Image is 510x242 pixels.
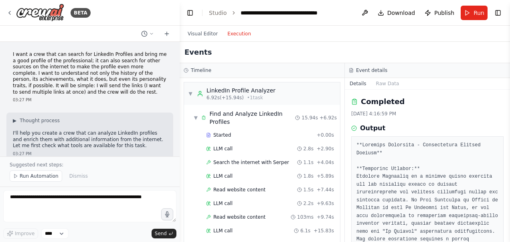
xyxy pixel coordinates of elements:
span: + 15.83s [314,228,334,234]
div: Find and Analyze LinkedIn Profiles [209,110,295,126]
a: Studio [209,10,227,16]
button: Download [374,6,419,20]
span: + 5.89s [317,173,334,179]
button: Send [152,229,176,238]
button: Dismiss [65,170,92,182]
span: LLM call [213,228,233,234]
span: LLM call [213,173,233,179]
span: LLM call [213,200,233,207]
nav: breadcrumb [209,9,318,17]
span: + 9.63s [317,200,334,207]
p: I'll help you create a crew that can analyze LinkedIn profiles and enrich them with additional in... [13,130,167,149]
span: 6.1s [300,228,310,234]
button: Start a new chat [160,29,173,39]
h2: Completed [361,96,405,107]
span: + 7.44s [317,187,334,193]
button: Visual Editor [183,29,223,39]
button: Show right sidebar [492,7,504,18]
span: ▼ [194,115,198,121]
span: Run Automation [20,173,59,179]
span: + 4.04s [317,159,334,166]
span: 2.8s [304,146,314,152]
img: Logo [16,4,64,22]
span: + 6.92s [320,115,337,121]
span: + 9.74s [317,214,334,220]
span: Send [155,230,167,237]
button: Run [461,6,488,20]
span: + 2.90s [317,146,334,152]
button: Raw Data [371,78,404,89]
span: Read website content [213,214,265,220]
span: 1.5s [304,187,314,193]
button: Improve [3,228,38,239]
button: Click to speak your automation idea [161,208,173,220]
button: Execution [223,29,256,39]
div: 03:27 PM [13,151,167,157]
div: LinkedIn Profile Analyzer [206,86,275,94]
button: Switch to previous chat [138,29,157,39]
button: Details [345,78,371,89]
p: I want a crew that can search for LinkedIn Profiles and bring me a good profile of the profession... [13,51,167,95]
span: Run [474,9,484,17]
span: Improve [15,230,34,237]
span: Thought process [20,117,60,124]
button: Publish [421,6,457,20]
div: 03:27 PM [13,97,167,103]
h3: Timeline [191,67,211,74]
span: Started [213,132,231,138]
h2: Events [184,47,212,58]
span: 103ms [297,214,314,220]
h3: Event details [356,67,387,74]
button: ▶Thought process [13,117,60,124]
span: • 1 task [247,94,263,101]
span: Search the internet with Serper [213,159,289,166]
span: 1.1s [304,159,314,166]
span: 15.94s [302,115,318,121]
span: Dismiss [69,173,88,179]
span: + 0.00s [317,132,334,138]
button: Hide left sidebar [184,7,196,18]
span: Publish [434,9,454,17]
span: 1.8s [304,173,314,179]
span: ▶ [13,117,16,124]
div: BETA [71,8,91,18]
h3: Output [360,123,385,133]
span: ▼ [188,90,193,97]
div: [DATE] 4:16:59 PM [351,111,504,117]
span: Download [387,9,415,17]
span: Read website content [213,187,265,193]
button: Run Automation [10,170,62,182]
span: LLM call [213,146,233,152]
p: Suggested next steps: [10,162,170,168]
span: 2.2s [304,200,314,207]
span: 6.92s (+15.94s) [206,94,244,101]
